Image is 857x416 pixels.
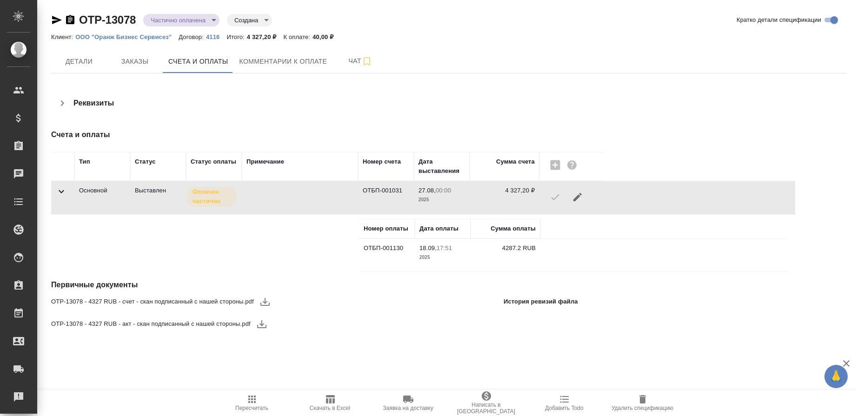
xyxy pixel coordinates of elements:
[363,157,401,166] div: Номер счета
[79,157,90,166] div: Тип
[246,157,284,166] div: Примечание
[232,16,261,24] button: Создана
[737,15,821,25] span: Кратко детали спецификации
[226,33,246,40] p: Итого:
[504,297,578,306] p: История ревизий файла
[193,187,231,206] p: Оплачен частично
[604,390,682,416] button: Удалить спецификацию
[436,187,451,194] p: 00:00
[545,405,583,411] span: Добавить Todo
[51,33,75,40] p: Клиент:
[135,186,181,195] p: Все изменения в спецификации заблокированы
[179,33,206,40] p: Договор:
[113,56,157,67] span: Заказы
[453,402,520,415] span: Написать в [GEOGRAPHIC_DATA]
[419,253,466,262] p: 2025
[437,244,452,251] p: 17:51
[338,55,383,67] span: Чат
[57,56,101,67] span: Детали
[235,405,268,411] span: Пересчитать
[566,186,589,208] button: Редактировать
[312,33,340,40] p: 40,00 ₽
[419,157,465,176] div: Дата выставления
[65,14,76,26] button: Скопировать ссылку
[364,224,408,233] div: Номер оплаты
[51,319,251,329] span: OTP-13078 - 4327 RUB - акт - скан подписанный с нашей стороны.pdf
[419,244,437,251] p: 18.09,
[471,239,540,271] td: 4287.2 RUB
[419,187,436,194] p: 27.08,
[213,390,291,416] button: Пересчитать
[191,157,236,166] div: Статус оплаты
[247,33,284,40] p: 4 327,20 ₽
[283,33,312,40] p: К оплате:
[51,14,62,26] button: Скопировать ссылку для ЯМессенджера
[135,157,156,166] div: Статус
[361,56,372,67] svg: Подписаться
[491,224,536,233] div: Сумма оплаты
[383,405,433,411] span: Заявка на доставку
[447,390,525,416] button: Написать в [GEOGRAPHIC_DATA]
[73,98,114,109] h4: Реквизиты
[239,56,327,67] span: Комментарии к оплате
[419,195,465,205] p: 2025
[168,56,228,67] span: Счета и оплаты
[358,181,414,214] td: ОТБП-001031
[369,390,447,416] button: Заявка на доставку
[79,13,136,26] a: OTP-13078
[824,365,848,388] button: 🙏
[525,390,604,416] button: Добавить Todo
[74,181,130,214] td: Основной
[75,33,179,40] a: ООО "Оранж Бизнес Сервисез"
[359,239,415,271] td: ОТБП-001130
[51,129,582,140] h4: Счета и оплаты
[611,405,673,411] span: Удалить спецификацию
[227,14,272,26] div: Частично оплачена
[51,297,254,306] span: OTP-13078 - 4327 RUB - счет - скан подписанный с нашей стороны.pdf
[291,390,369,416] button: Скачать в Excel
[51,279,582,291] h4: Первичные документы
[828,367,844,386] span: 🙏
[419,224,458,233] div: Дата оплаты
[470,181,539,214] td: 4 327,20 ₽
[206,33,226,40] a: 4116
[143,14,219,26] div: Частично оплачена
[148,16,208,24] button: Частично оплачена
[496,157,535,166] div: Сумма счета
[310,405,350,411] span: Скачать в Excel
[56,191,67,198] span: Toggle Row Expanded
